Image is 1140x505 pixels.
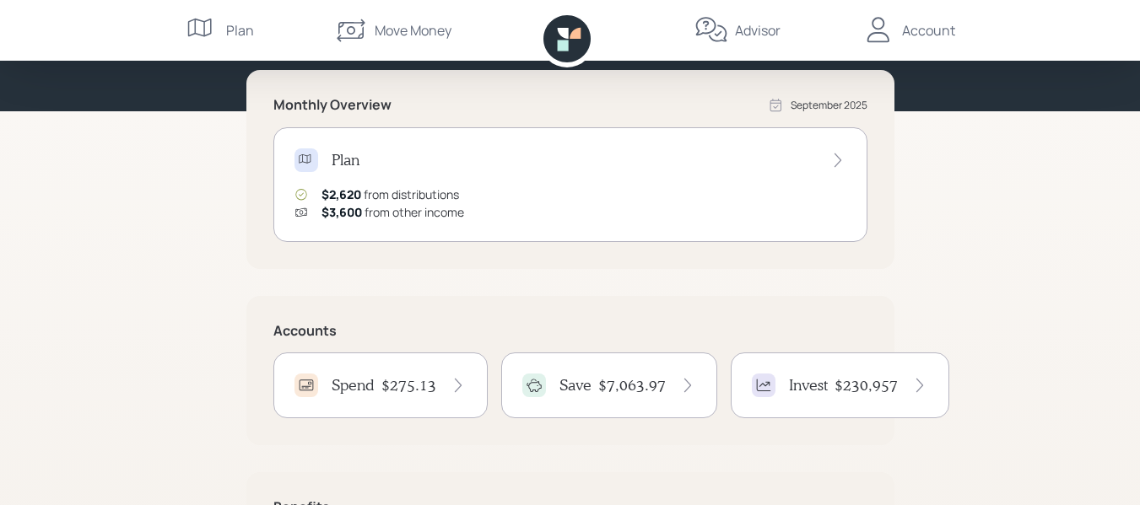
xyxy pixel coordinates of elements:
h5: Monthly Overview [273,97,392,113]
h4: $230,957 [835,376,898,395]
div: Account [902,20,955,40]
div: September 2025 [791,98,867,113]
div: Plan [226,20,254,40]
div: Advisor [735,20,781,40]
div: from distributions [321,185,459,203]
h4: $275.13 [381,376,436,395]
h4: Spend [332,376,375,395]
h4: $7,063.97 [598,376,666,395]
div: from other income [321,203,464,221]
span: $3,600 [321,204,362,220]
h4: Plan [332,151,359,169]
h4: Invest [789,376,828,395]
span: $2,620 [321,186,361,202]
div: Move Money [375,20,451,40]
h4: Save [559,376,592,395]
h5: Accounts [273,323,867,339]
